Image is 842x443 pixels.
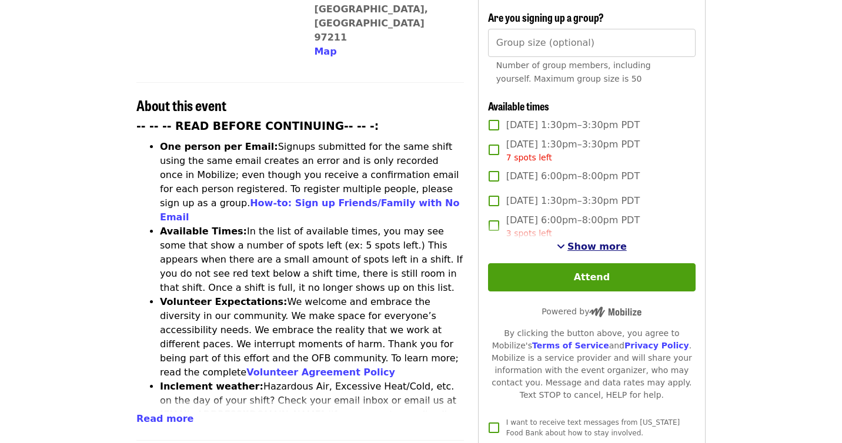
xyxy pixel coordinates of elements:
strong: Volunteer Expectations: [160,296,288,307]
input: [object Object] [488,29,696,57]
span: [DATE] 1:30pm–3:30pm PDT [506,118,640,132]
span: [DATE] 6:00pm–8:00pm PDT [506,213,640,240]
li: Signups submitted for the same shift using the same email creates an error and is only recorded o... [160,140,464,224]
span: Are you signing up a group? [488,9,604,25]
button: See more timeslots [557,240,627,254]
div: By clicking the button above, you agree to Mobilize's and . Mobilize is a service provider and wi... [488,327,696,401]
img: Powered by Mobilize [589,307,641,317]
a: How-to: Sign up Friends/Family with No Email [160,197,460,223]
span: About this event [136,95,226,115]
span: I want to receive text messages from [US_STATE] Food Bank about how to stay involved. [506,418,680,437]
li: In the list of available times, you may see some that show a number of spots left (ex: 5 spots le... [160,224,464,295]
a: Volunteer Agreement Policy [246,367,395,378]
span: Read more [136,413,193,424]
button: Attend [488,263,696,291]
a: [GEOGRAPHIC_DATA], [GEOGRAPHIC_DATA] 97211 [314,4,428,43]
span: Powered by [542,307,641,316]
span: Available times [488,98,549,113]
button: Map [314,45,336,59]
span: [DATE] 6:00pm–8:00pm PDT [506,169,640,183]
span: [DATE] 1:30pm–3:30pm PDT [506,194,640,208]
strong: One person per Email: [160,141,278,152]
strong: Available Times: [160,226,247,237]
span: Number of group members, including yourself. Maximum group size is 50 [496,61,651,83]
span: Show more [567,241,627,252]
a: Privacy Policy [624,341,689,350]
strong: -- -- -- READ BEFORE CONTINUING-- -- -: [136,120,379,132]
span: 3 spots left [506,229,552,238]
span: [DATE] 1:30pm–3:30pm PDT [506,137,640,164]
span: 7 spots left [506,153,552,162]
button: Read more [136,412,193,426]
a: Terms of Service [532,341,609,350]
span: Map [314,46,336,57]
strong: Inclement weather: [160,381,263,392]
li: We welcome and embrace the diversity in our community. We make space for everyone’s accessibility... [160,295,464,380]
